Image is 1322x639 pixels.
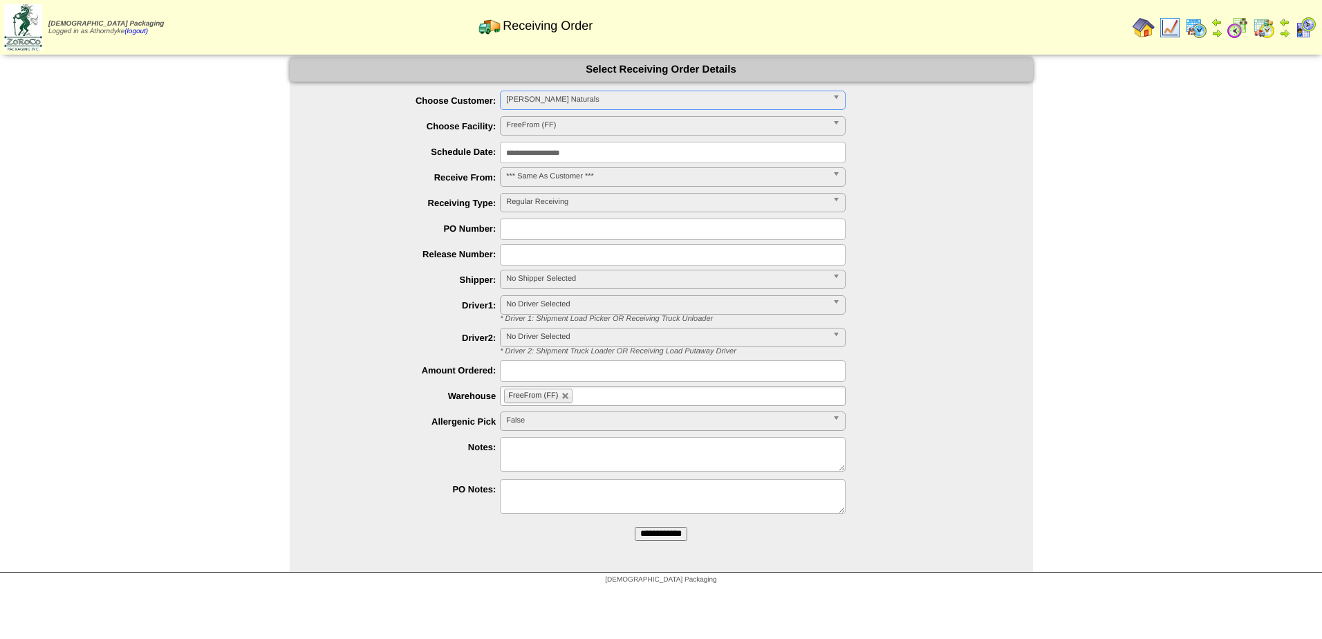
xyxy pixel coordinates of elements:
span: No Driver Selected [506,296,827,313]
img: calendarinout.gif [1253,17,1275,39]
span: Regular Receiving [506,194,827,210]
label: PO Notes: [317,484,501,494]
span: [PERSON_NAME] Naturals [506,91,827,108]
span: Receiving Order [503,19,593,33]
img: arrowleft.gif [1279,17,1290,28]
div: * Driver 2: Shipment Truck Loader OR Receiving Load Putaway Driver [490,347,1033,355]
label: Amount Ordered: [317,365,501,376]
span: FreeFrom (FF) [506,117,827,133]
span: False [506,412,827,429]
label: Driver1: [317,300,501,311]
img: calendarblend.gif [1227,17,1249,39]
img: zoroco-logo-small.webp [4,4,42,50]
span: [DEMOGRAPHIC_DATA] Packaging [48,20,164,28]
label: Choose Facility: [317,121,501,131]
label: Schedule Date: [317,147,501,157]
img: calendarcustomer.gif [1294,17,1316,39]
label: Receiving Type: [317,198,501,208]
span: FreeFrom (FF) [508,391,558,400]
img: arrowleft.gif [1211,17,1222,28]
span: No Driver Selected [506,328,827,345]
label: Allergenic Pick [317,416,501,427]
img: line_graph.gif [1159,17,1181,39]
img: truck2.gif [478,15,501,37]
label: Driver2: [317,333,501,343]
img: arrowright.gif [1211,28,1222,39]
label: Warehouse [317,391,501,401]
div: Select Receiving Order Details [290,57,1033,82]
label: Release Number: [317,249,501,259]
label: Receive From: [317,172,501,183]
label: Notes: [317,442,501,452]
img: arrowright.gif [1279,28,1290,39]
img: calendarprod.gif [1185,17,1207,39]
span: [DEMOGRAPHIC_DATA] Packaging [605,576,716,584]
span: Logged in as Athorndyke [48,20,164,35]
label: Shipper: [317,275,501,285]
a: (logout) [124,28,148,35]
label: PO Number: [317,223,501,234]
img: home.gif [1133,17,1155,39]
div: * Driver 1: Shipment Load Picker OR Receiving Truck Unloader [490,315,1033,323]
span: No Shipper Selected [506,270,827,287]
label: Choose Customer: [317,95,501,106]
